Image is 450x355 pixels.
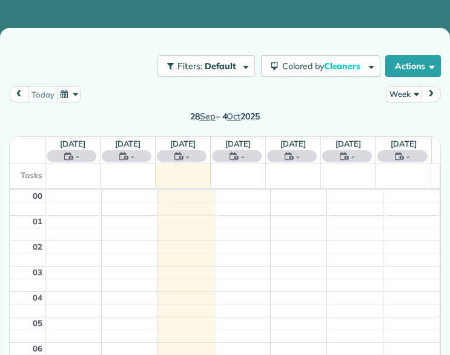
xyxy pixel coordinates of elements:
a: [DATE] [60,139,86,148]
button: Filters: Default [157,55,255,77]
button: next [421,86,441,102]
a: [DATE] [391,139,417,148]
span: 03 [33,267,42,277]
span: - [76,150,79,162]
span: Sep [200,111,216,122]
span: Tasks [21,170,42,180]
span: Colored by [282,61,365,71]
span: 04 [33,293,42,302]
span: - [351,150,355,162]
span: 00 [33,191,42,201]
span: - [296,150,300,162]
button: Actions [385,55,441,77]
span: Default [205,61,237,71]
button: prev [9,86,29,102]
a: [DATE] [225,139,251,148]
span: 02 [33,242,42,251]
button: Week [386,86,422,102]
span: - [131,150,134,162]
span: 05 [33,318,42,328]
a: [DATE] [170,139,196,148]
span: Filters: [177,61,203,71]
button: Colored byCleaners [261,55,380,77]
a: [DATE] [115,139,141,148]
span: - [406,150,410,162]
span: Oct [227,111,240,122]
span: 01 [33,216,42,226]
span: Cleaners [324,61,363,71]
span: 06 [33,343,42,353]
a: [DATE] [336,139,362,148]
a: [DATE] [280,139,306,148]
h2: 28 – 4 2025 [30,112,420,121]
span: - [186,150,190,162]
a: Filters: Default [151,55,255,77]
button: Today [28,86,58,102]
span: - [241,150,245,162]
